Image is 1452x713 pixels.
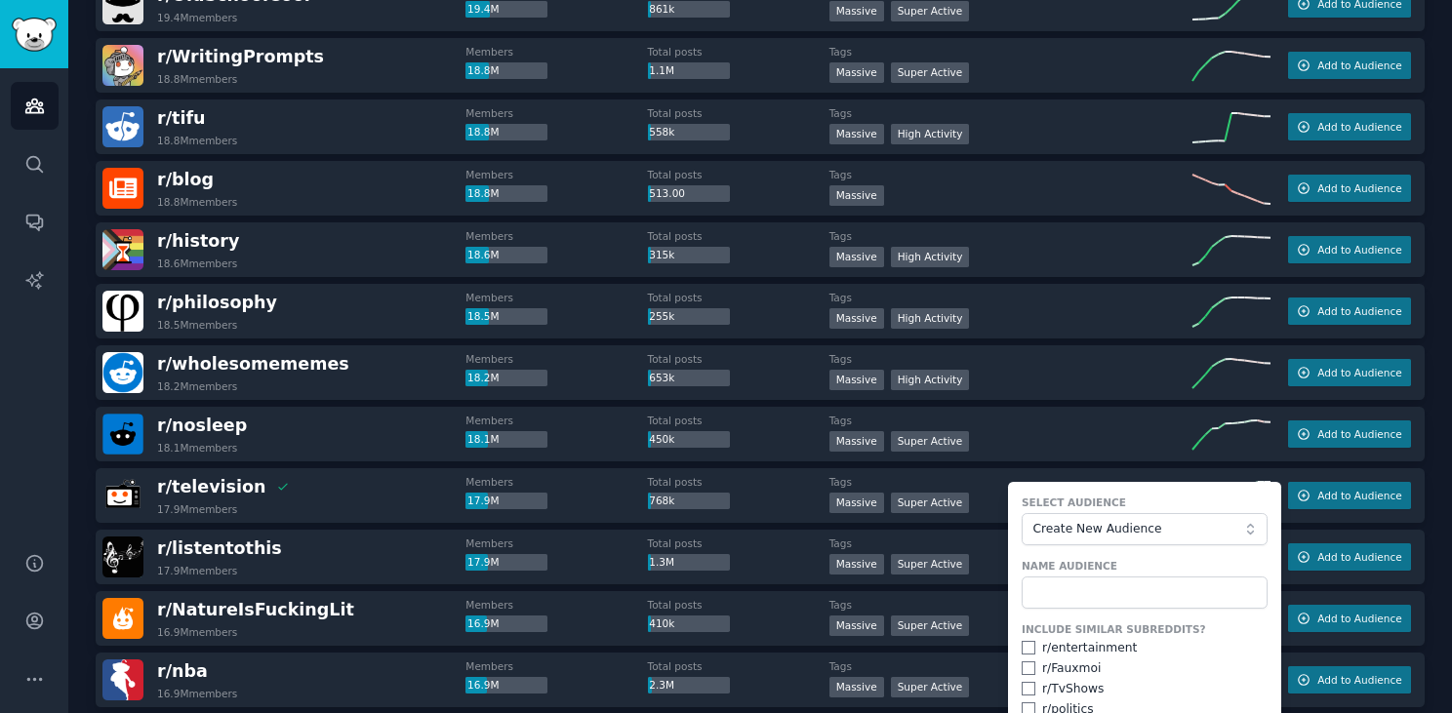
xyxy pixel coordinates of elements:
[891,677,970,697] div: Super Active
[157,661,208,681] span: r/ nba
[648,598,829,612] dt: Total posts
[829,659,1192,673] dt: Tags
[102,414,143,455] img: nosleep
[891,493,970,513] div: Super Active
[829,168,1192,181] dt: Tags
[1022,495,1268,509] label: Select Audience
[465,45,647,59] dt: Members
[829,536,1192,550] dt: Tags
[157,231,239,251] span: r/ history
[829,431,884,452] div: Massive
[829,247,884,267] div: Massive
[648,308,730,326] div: 255k
[648,124,730,141] div: 558k
[1032,521,1246,538] span: Create New Audience
[648,414,829,427] dt: Total posts
[829,62,884,83] div: Massive
[465,185,547,203] div: 18.8M
[1042,681,1104,698] div: r/ TvShows
[1288,52,1411,79] button: Add to Audience
[1288,113,1411,140] button: Add to Audience
[829,554,884,574] div: Massive
[465,493,547,510] div: 17.9M
[157,379,237,393] div: 18.2M members
[1288,605,1411,632] button: Add to Audience
[648,352,829,366] dt: Total posts
[648,168,829,181] dt: Total posts
[465,229,647,243] dt: Members
[648,615,730,633] div: 410k
[1317,550,1401,564] span: Add to Audience
[829,352,1192,366] dt: Tags
[829,475,1192,489] dt: Tags
[891,1,970,21] div: Super Active
[829,677,884,697] div: Massive
[648,62,730,80] div: 1.1M
[102,45,143,86] img: WritingPrompts
[157,170,214,189] span: r/ blog
[891,247,970,267] div: High Activity
[465,677,547,694] div: 16.9M
[1022,622,1268,636] label: Include Similar Subreddits?
[1317,612,1401,625] span: Add to Audience
[465,554,547,572] div: 17.9M
[829,185,884,206] div: Massive
[1317,243,1401,257] span: Add to Audience
[157,134,237,147] div: 18.8M members
[157,72,237,86] div: 18.8M members
[157,687,237,700] div: 16.9M members
[1042,640,1137,657] div: r/ entertainment
[1317,673,1401,687] span: Add to Audience
[829,45,1192,59] dt: Tags
[891,124,970,144] div: High Activity
[102,291,143,332] img: philosophy
[465,414,647,427] dt: Members
[891,308,970,329] div: High Activity
[102,598,143,639] img: NatureIsFuckingLit
[465,615,547,633] div: 16.9M
[891,431,970,452] div: Super Active
[648,247,730,264] div: 315k
[648,291,829,304] dt: Total posts
[157,625,237,639] div: 16.9M members
[465,62,547,80] div: 18.8M
[102,536,143,577] img: listentothis
[829,1,884,21] div: Massive
[1288,236,1411,263] button: Add to Audience
[157,11,237,24] div: 19.4M members
[1317,59,1401,72] span: Add to Audience
[648,229,829,243] dt: Total posts
[648,1,730,19] div: 861k
[465,536,647,550] dt: Members
[829,124,884,144] div: Massive
[829,291,1192,304] dt: Tags
[102,229,143,270] img: history
[1317,427,1401,441] span: Add to Audience
[157,600,354,619] span: r/ NatureIsFuckingLit
[648,536,829,550] dt: Total posts
[829,598,1192,612] dt: Tags
[102,168,143,209] img: blog
[157,195,237,209] div: 18.8M members
[891,370,970,390] div: High Activity
[465,1,547,19] div: 19.4M
[891,62,970,83] div: Super Active
[1288,420,1411,448] button: Add to Audience
[891,554,970,574] div: Super Active
[1288,297,1411,325] button: Add to Audience
[648,677,730,694] div: 2.3M
[465,431,547,449] div: 18.1M
[102,352,143,393] img: wholesomememes
[465,308,547,326] div: 18.5M
[1317,489,1401,502] span: Add to Audience
[465,247,547,264] div: 18.6M
[648,106,829,120] dt: Total posts
[465,124,547,141] div: 18.8M
[829,615,884,636] div: Massive
[465,106,647,120] dt: Members
[157,416,247,435] span: r/ nosleep
[1288,482,1411,509] button: Add to Audience
[157,293,277,312] span: r/ philosophy
[465,659,647,673] dt: Members
[157,108,205,128] span: r/ tifu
